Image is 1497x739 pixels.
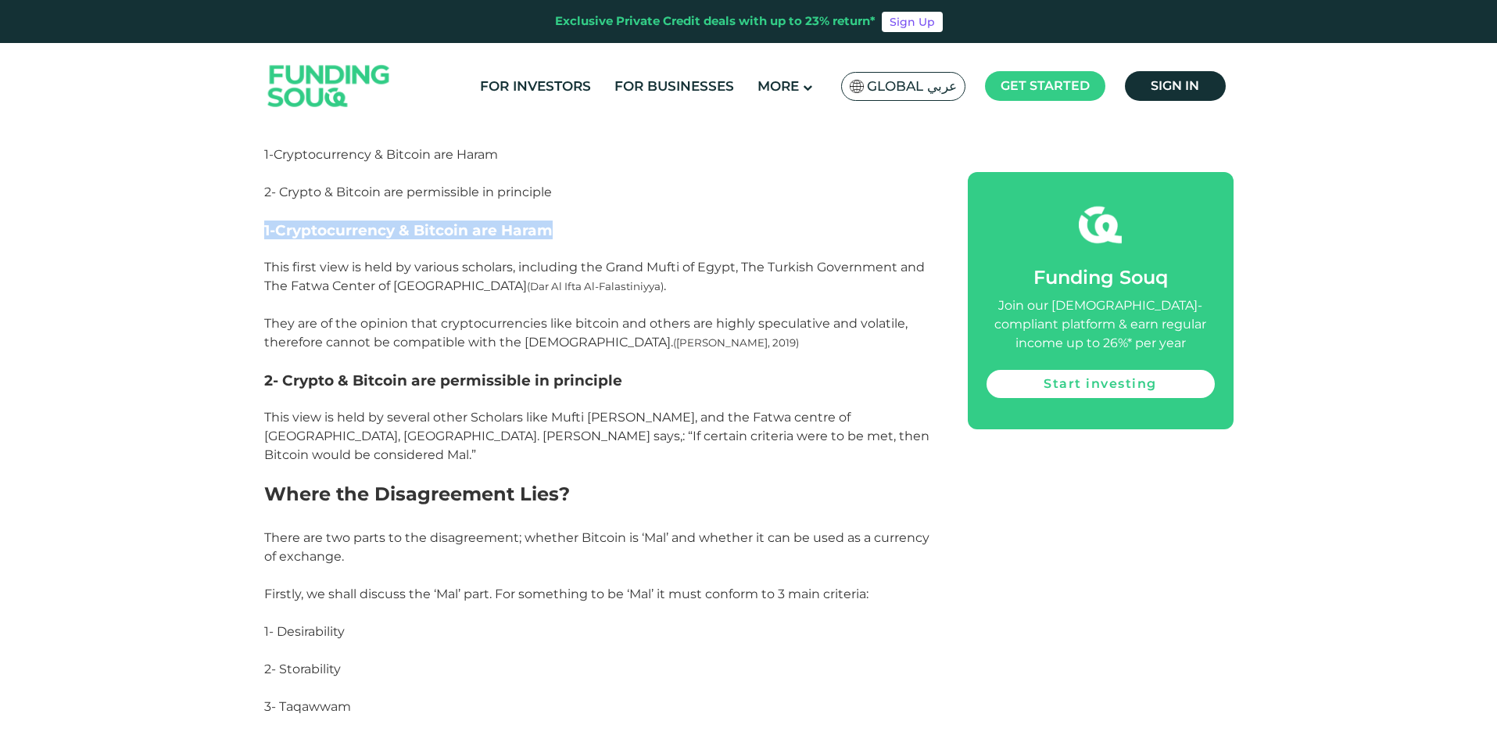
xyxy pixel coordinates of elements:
[555,13,876,30] div: Exclusive Private Credit deals with up to 23% return*
[264,185,552,199] span: 2- Crypto & Bitcoin are permissible in principle
[882,12,943,32] a: Sign Up
[1033,266,1168,289] span: Funding Souq
[867,77,957,95] span: Global عربي
[264,221,275,239] span: 1-
[264,624,345,639] span: 1- Desirability
[850,80,864,93] img: SA Flag
[274,147,498,162] span: Cryptocurrency & Bitcoin are Haram
[1125,71,1226,101] a: Sign in
[1001,78,1090,93] span: Get started
[757,78,799,94] span: More
[987,370,1215,398] a: Start investing
[264,371,622,389] span: 2- Crypto & Bitcoin are permissible in principle
[264,530,929,564] span: There are two parts to the disagreement; whether Bitcoin is ‘Mal’ and whether it can be used as a...
[987,296,1215,353] div: Join our [DEMOGRAPHIC_DATA]-compliant platform & earn regular income up to 26%* per year
[252,47,406,126] img: Logo
[611,74,738,99] a: For Businesses
[673,336,799,349] span: ([PERSON_NAME], 2019)
[264,147,274,162] span: 1-
[264,587,868,601] span: Firstly, we shall discuss the ‘Mal’ part. For something to be ‘Mal’ it must conform to 3 main cri...
[527,280,664,292] span: (Dar Al Ifta Al-Falastiniyya)
[1151,78,1199,93] span: Sign in
[264,410,929,462] span: This view is held by several other Scholars like Mufti [PERSON_NAME], and the Fatwa centre of [GE...
[264,483,570,505] span: Where the Disagreement Lies?
[264,260,925,350] span: This first view is held by various scholars, including the Grand Mufti of Egypt, The Turkish Gove...
[476,74,595,99] a: For Investors
[275,221,553,239] span: Cryptocurrency & Bitcoin are Haram
[264,699,351,714] span: 3- Taqawwam
[1079,203,1122,246] img: fsicon
[264,662,341,676] span: 2- Storability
